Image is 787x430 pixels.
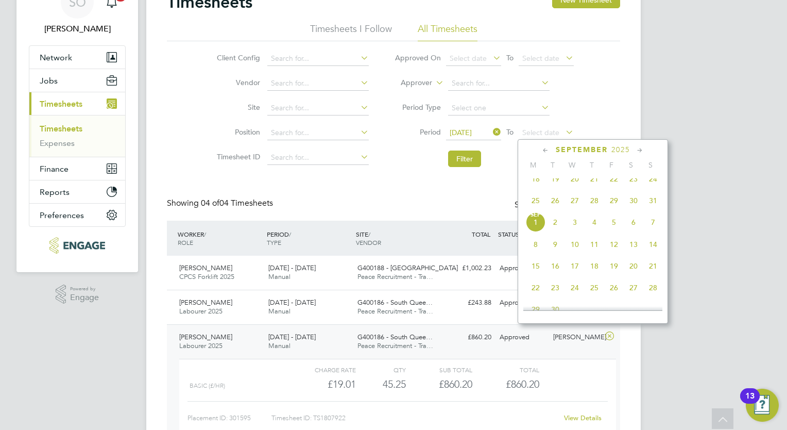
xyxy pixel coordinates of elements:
[395,53,441,62] label: Approved On
[29,92,125,115] button: Timesheets
[56,285,99,304] a: Powered byEngage
[204,230,206,238] span: /
[268,272,290,281] span: Manual
[179,341,223,350] span: Labourer 2025
[40,99,82,109] span: Timesheets
[214,127,260,137] label: Position
[29,237,126,254] a: Go to home page
[395,127,441,137] label: Period
[624,212,643,232] span: 6
[179,263,232,272] span: [PERSON_NAME]
[624,278,643,297] span: 27
[357,307,433,316] span: Peace Recruitment - Tra…
[289,230,291,238] span: /
[268,333,316,341] span: [DATE] - [DATE]
[357,263,458,272] span: G400188 - [GEOGRAPHIC_DATA]
[448,151,481,167] button: Filter
[268,307,290,316] span: Manual
[543,160,562,170] span: T
[503,125,517,139] span: To
[214,103,260,112] label: Site
[526,256,545,276] span: 15
[267,76,369,91] input: Search for...
[289,376,356,393] div: £19.01
[267,101,369,115] input: Search for...
[356,376,406,393] div: 45.25
[745,396,755,409] div: 13
[40,124,82,134] a: Timesheets
[353,225,442,252] div: SITE
[526,212,545,232] span: 1
[604,169,624,189] span: 22
[643,169,663,189] span: 24
[29,23,126,35] span: Scott O'Malley
[29,46,125,69] button: Network
[448,101,550,115] input: Select one
[643,256,663,276] span: 21
[40,138,75,148] a: Expenses
[526,212,545,218] span: Sep
[545,169,565,189] span: 19
[271,410,557,426] div: Timesheet ID: TS1807922
[585,169,604,189] span: 21
[179,307,223,316] span: Labourer 2025
[418,23,477,41] li: All Timesheets
[268,341,290,350] span: Manual
[526,300,545,319] span: 29
[267,126,369,140] input: Search for...
[442,260,495,277] div: £1,002.23
[515,198,600,212] div: Status
[545,212,565,232] span: 2
[549,329,603,346] div: [PERSON_NAME]
[190,382,225,389] span: Basic (£/HR)
[310,23,392,41] li: Timesheets I Follow
[395,103,441,112] label: Period Type
[268,263,316,272] span: [DATE] - [DATE]
[624,256,643,276] span: 20
[565,212,585,232] span: 3
[448,76,550,91] input: Search for...
[562,160,582,170] span: W
[585,191,604,210] span: 28
[357,341,433,350] span: Peace Recruitment - Tra…
[201,198,273,208] span: 04 Timesheets
[526,191,545,210] span: 25
[604,212,624,232] span: 5
[526,278,545,297] span: 22
[522,54,559,63] span: Select date
[495,329,549,346] div: Approved
[565,256,585,276] span: 17
[70,285,99,293] span: Powered by
[506,378,539,390] span: £860.20
[643,278,663,297] span: 28
[624,169,643,189] span: 23
[179,272,234,281] span: CPCS Forklift 2025
[565,278,585,297] span: 24
[624,235,643,254] span: 13
[526,169,545,189] span: 18
[545,235,565,254] span: 9
[495,225,549,243] div: STATUS
[643,212,663,232] span: 7
[29,69,125,92] button: Jobs
[40,187,70,197] span: Reports
[187,410,271,426] div: Placement ID: 301595
[267,151,369,165] input: Search for...
[29,157,125,180] button: Finance
[495,294,549,311] div: Approved
[522,128,559,137] span: Select date
[406,363,472,376] div: Sub Total
[289,363,356,376] div: Charge rate
[450,128,472,137] span: [DATE]
[545,191,565,210] span: 26
[450,54,487,63] span: Select date
[49,237,105,254] img: peacerecruitment-logo-retina.png
[29,115,125,157] div: Timesheets
[643,235,663,254] span: 14
[565,191,585,210] span: 27
[214,152,260,161] label: Timesheet ID
[267,52,369,66] input: Search for...
[179,298,232,307] span: [PERSON_NAME]
[526,235,545,254] span: 8
[624,191,643,210] span: 30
